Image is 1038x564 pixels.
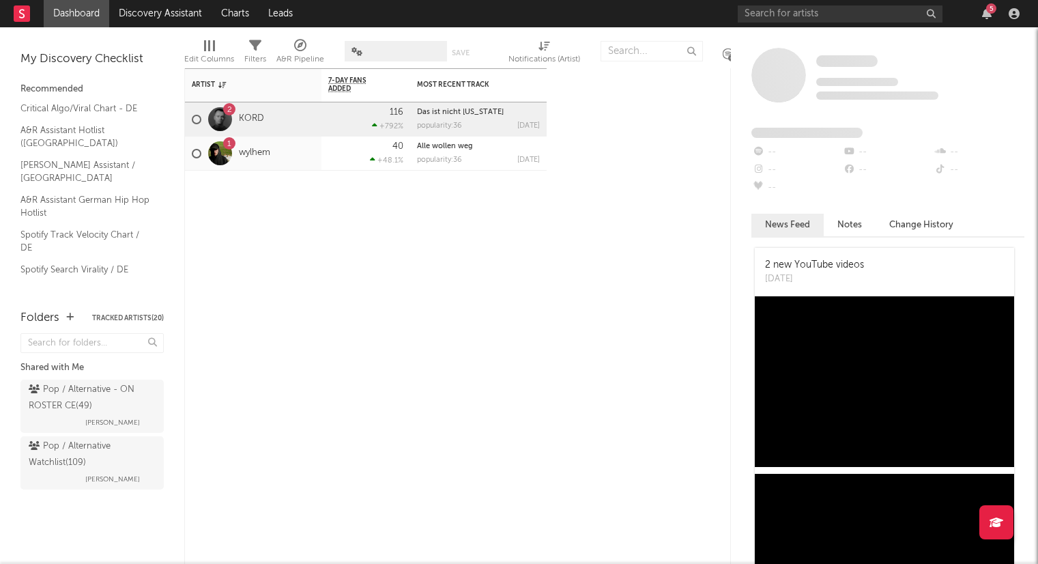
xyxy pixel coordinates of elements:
div: +792 % [372,122,403,130]
div: -- [751,179,842,197]
a: [PERSON_NAME] Assistant / [GEOGRAPHIC_DATA] [20,158,150,186]
div: Pop / Alternative Watchlist ( 109 ) [29,438,152,471]
div: A&R Pipeline [276,34,324,74]
div: Filters [244,34,266,74]
div: Alle wollen weg [417,143,540,150]
div: [DATE] [517,122,540,130]
a: KORD [239,113,264,125]
div: Edit Columns [184,51,234,68]
a: Pop / Alternative - ON ROSTER CE(49)[PERSON_NAME] [20,380,164,433]
a: Some Artist [816,55,878,68]
input: Search... [601,41,703,61]
div: A&R Pipeline [276,51,324,68]
div: 40 [392,142,403,151]
a: A&R Assistant German Hip Hop Hotlist [20,193,150,221]
a: Alle wollen weg [417,143,473,150]
div: 116 [390,108,403,117]
button: Change History [876,214,967,236]
input: Search for artists [738,5,942,23]
div: Folders [20,310,59,326]
span: Tracking Since: [DATE] [816,78,898,86]
a: A&R Assistant Hotlist ([GEOGRAPHIC_DATA]) [20,123,150,151]
div: popularity: 36 [417,156,462,164]
div: Shared with Me [20,360,164,376]
span: [PERSON_NAME] [85,414,140,431]
div: Most Recent Track [417,81,519,89]
div: -- [842,161,933,179]
button: Save [452,49,470,57]
div: -- [842,143,933,161]
a: Pop / Alternative Watchlist(109)[PERSON_NAME] [20,436,164,490]
button: News Feed [751,214,824,236]
div: Filters [244,51,266,68]
div: Recommended [20,81,164,98]
button: 5 [982,8,992,19]
span: Some Artist [816,55,878,67]
div: 5 [986,3,996,14]
span: 7-Day Fans Added [328,76,383,93]
input: Search for folders... [20,333,164,353]
div: -- [934,161,1024,179]
div: Notifications (Artist) [508,34,580,74]
div: -- [751,143,842,161]
a: Spotify Track Velocity Chart / DE [20,227,150,255]
div: Pop / Alternative - ON ROSTER CE ( 49 ) [29,382,152,414]
span: 0 fans last week [816,91,938,100]
a: wylhem [239,147,270,159]
div: Notifications (Artist) [508,51,580,68]
div: popularity: 36 [417,122,462,130]
div: [DATE] [765,272,864,286]
div: Artist [192,81,294,89]
a: Spotify Search Virality / DE [20,262,150,277]
div: +48.1 % [370,156,403,165]
div: -- [751,161,842,179]
span: [PERSON_NAME] [85,471,140,488]
div: -- [934,143,1024,161]
div: My Discovery Checklist [20,51,164,68]
a: Apple Top 200 / DE [20,283,150,298]
div: [DATE] [517,156,540,164]
div: Edit Columns [184,34,234,74]
div: 2 new YouTube videos [765,258,864,272]
div: Das ist nicht New York [417,109,540,116]
button: Notes [824,214,876,236]
span: Fans Added by Platform [751,128,863,138]
button: Tracked Artists(20) [92,315,164,322]
a: Das ist nicht [US_STATE] [417,109,504,116]
a: Critical Algo/Viral Chart - DE [20,101,150,116]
